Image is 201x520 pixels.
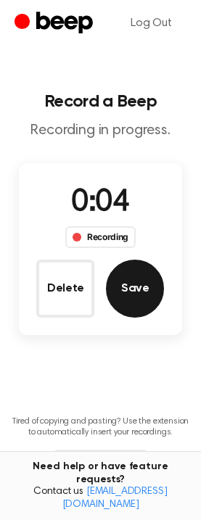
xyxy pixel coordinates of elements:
[106,260,164,318] button: Save Audio Record
[15,9,97,38] a: Beep
[65,226,136,248] div: Recording
[9,486,192,511] span: Contact us
[12,122,189,140] p: Recording in progress.
[62,487,168,510] a: [EMAIL_ADDRESS][DOMAIN_NAME]
[36,260,94,318] button: Delete Audio Record
[71,188,129,218] span: 0:04
[116,6,186,41] a: Log Out
[12,416,189,438] p: Tired of copying and pasting? Use the extension to automatically insert your recordings.
[12,93,189,110] h1: Record a Beep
